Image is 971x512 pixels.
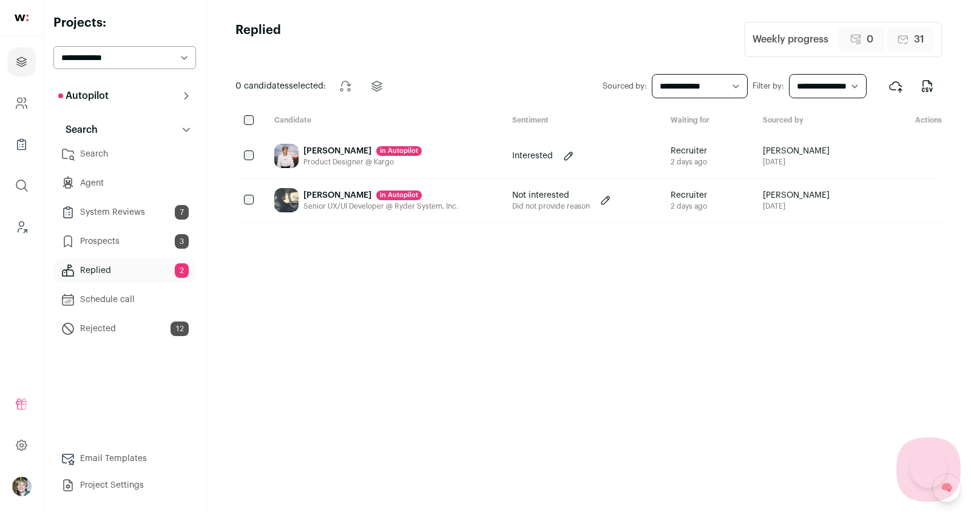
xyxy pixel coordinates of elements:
div: Waiting for [661,115,754,127]
img: 86bb4c2137d4c6d339b8ae64ff0562f6552cc8fbd7174237b01d95d81a372171 [274,188,299,212]
span: 7 [175,205,189,220]
span: [DATE] [763,157,830,167]
iframe: Toggle Customer Support [910,451,947,488]
div: Actions [874,115,942,127]
a: Projects [7,47,36,76]
div: Candidate [265,115,502,127]
button: Open dropdown [12,477,32,496]
span: 12 [171,322,189,336]
h2: Projects: [53,15,196,32]
span: 31 [914,32,924,47]
div: Sourced by [753,115,874,127]
img: wellfound-shorthand-0d5821cbd27db2630d0214b213865d53afaa358527fdda9d0ea32b1df1b89c2c.svg [15,15,29,21]
button: Search [53,118,196,142]
a: Project Settings [53,473,196,497]
img: 4a51992d9182604eceb2352b1385b5e08501043bf8c17774a7b2b9046977d379.jpg [274,144,299,168]
a: Prospects3 [53,229,196,254]
p: Interested [512,150,553,162]
a: Leads (Backoffice) [7,212,36,241]
a: Company Lists [7,130,36,159]
div: Sentiment [502,115,661,127]
span: Recruiter [671,145,707,157]
a: Search [53,142,196,166]
div: [PERSON_NAME] [303,189,458,201]
a: Rejected12 [53,317,196,341]
span: selected: [235,80,326,92]
label: Sourced by: [603,81,647,91]
h1: Replied [235,22,281,57]
div: 2 days ago [671,201,707,211]
a: System Reviews7 [53,200,196,224]
img: 6494470-medium_jpg [12,477,32,496]
div: Product Designer @ Kargo [303,157,422,167]
a: Replied2 [53,258,196,283]
span: 0 candidates [235,82,289,90]
div: in Autopilot [376,190,422,200]
button: Export to ATS [881,72,910,101]
a: Schedule call [53,288,196,312]
a: Agent [53,171,196,195]
div: [PERSON_NAME] [303,145,422,157]
a: 🧠 [932,473,961,502]
p: Did not provide reason [512,201,590,211]
a: Company and ATS Settings [7,89,36,118]
span: [PERSON_NAME] [763,145,830,157]
div: Weekly progress [753,32,828,47]
a: Email Templates [53,446,196,471]
div: 2 days ago [671,157,707,167]
label: Filter by: [753,81,784,91]
span: [DATE] [763,201,830,211]
p: Not interested [512,189,590,201]
span: 3 [175,234,189,249]
span: 0 [867,32,873,47]
button: Export to CSV [913,72,942,101]
span: [PERSON_NAME] [763,189,830,201]
div: in Autopilot [376,146,422,156]
div: Senior UX/UI Developer @ Ryder System, Inc. [303,201,458,211]
p: Autopilot [58,89,109,103]
button: Autopilot [53,84,196,108]
span: Recruiter [671,189,707,201]
span: 2 [175,263,189,278]
p: Search [58,123,98,137]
